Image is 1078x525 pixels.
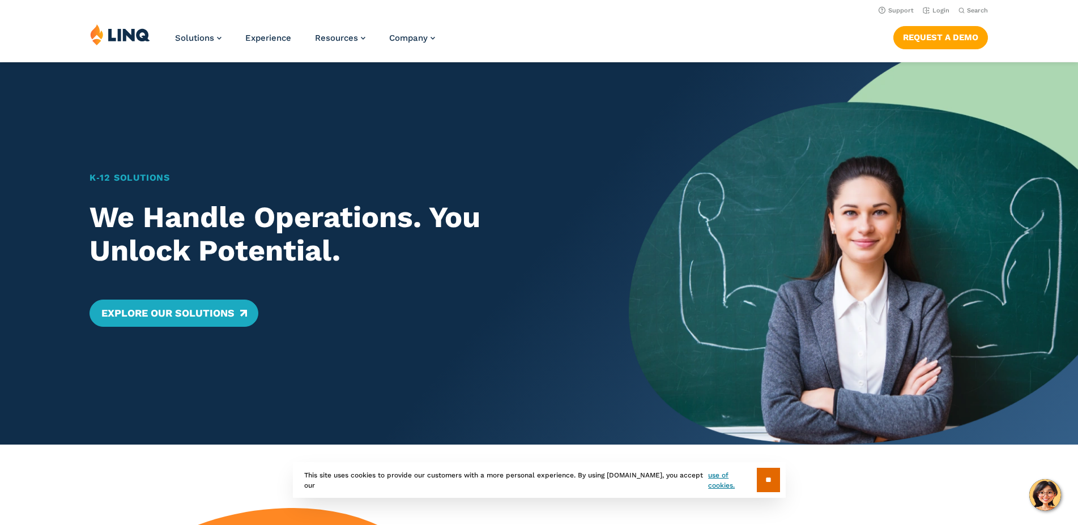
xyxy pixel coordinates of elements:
[893,24,988,49] nav: Button Navigation
[315,33,358,43] span: Resources
[90,200,585,268] h2: We Handle Operations. You Unlock Potential.
[893,26,988,49] a: Request a Demo
[245,33,291,43] a: Experience
[175,24,435,61] nav: Primary Navigation
[175,33,214,43] span: Solutions
[1029,479,1061,511] button: Hello, have a question? Let’s chat.
[923,7,949,14] a: Login
[389,33,428,43] span: Company
[90,300,258,327] a: Explore Our Solutions
[90,171,585,185] h1: K‑12 Solutions
[389,33,435,43] a: Company
[293,462,786,498] div: This site uses cookies to provide our customers with a more personal experience. By using [DOMAIN...
[967,7,988,14] span: Search
[90,24,150,45] img: LINQ | K‑12 Software
[958,6,988,15] button: Open Search Bar
[315,33,365,43] a: Resources
[629,62,1078,445] img: Home Banner
[708,470,756,490] a: use of cookies.
[175,33,221,43] a: Solutions
[879,7,914,14] a: Support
